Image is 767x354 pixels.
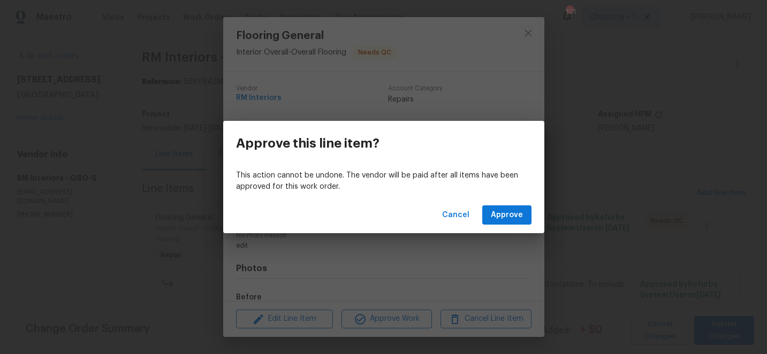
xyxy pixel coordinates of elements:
[442,209,469,222] span: Cancel
[438,205,474,225] button: Cancel
[491,209,523,222] span: Approve
[236,136,379,151] h3: Approve this line item?
[236,170,531,193] p: This action cannot be undone. The vendor will be paid after all items have been approved for this...
[482,205,531,225] button: Approve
